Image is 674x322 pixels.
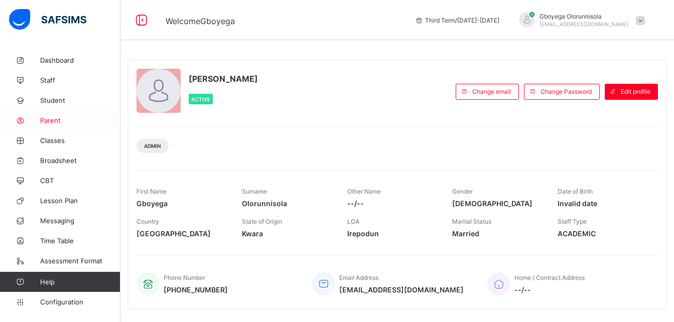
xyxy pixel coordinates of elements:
span: [DEMOGRAPHIC_DATA] [452,199,543,208]
span: --/-- [514,285,585,294]
span: Email Address [339,274,378,281]
span: Staff Type [558,218,587,225]
span: [EMAIL_ADDRESS][DOMAIN_NAME] [540,21,628,27]
span: Messaging [40,217,120,225]
span: State of Origin [242,218,282,225]
span: Phone Number [164,274,205,281]
span: Edit profile [621,88,650,95]
span: Student [40,96,120,104]
div: GboyegaOlorunnisola [509,12,650,29]
span: Gender [452,188,473,195]
span: Married [452,229,543,238]
span: Time Table [40,237,120,245]
span: Country [137,218,159,225]
span: Date of Birth [558,188,593,195]
span: [PERSON_NAME] [189,74,258,84]
span: Invalid date [558,199,648,208]
span: First Name [137,188,167,195]
span: Classes [40,136,120,144]
span: Assessment Format [40,257,120,265]
span: Gboyega [137,199,227,208]
img: safsims [9,9,86,30]
span: CBT [40,177,120,185]
span: Gboyega Olorunnisola [540,13,628,20]
span: Change email [472,88,511,95]
span: Olorunnisola [242,199,332,208]
span: [PHONE_NUMBER] [164,285,228,294]
span: LGA [347,218,359,225]
span: Other Name [347,188,381,195]
span: Dashboard [40,56,120,64]
span: Broadsheet [40,156,120,165]
span: session/term information [415,17,499,24]
span: Surname [242,188,267,195]
span: Marital Status [452,218,491,225]
span: ACADEMIC [558,229,648,238]
span: Change Password [541,88,592,95]
span: Lesson Plan [40,197,120,205]
span: [EMAIL_ADDRESS][DOMAIN_NAME] [339,285,464,294]
span: Configuration [40,298,120,306]
span: --/-- [347,199,438,208]
span: Staff [40,76,120,84]
span: Parent [40,116,120,124]
span: Active [191,96,210,102]
span: Welcome Gboyega [166,16,235,26]
span: [GEOGRAPHIC_DATA] [137,229,227,238]
span: Admin [144,143,161,149]
span: Home / Contract Address [514,274,585,281]
span: Kwara [242,229,332,238]
span: Irepodun [347,229,438,238]
span: Help [40,278,120,286]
